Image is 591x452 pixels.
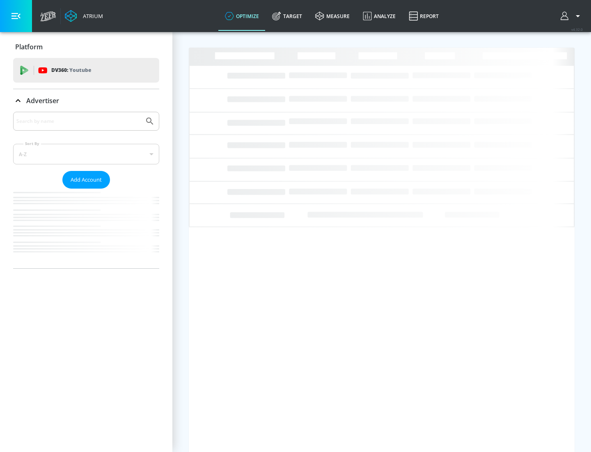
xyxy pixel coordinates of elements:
div: Platform [13,35,159,58]
p: Youtube [69,66,91,74]
a: Analyze [356,1,402,31]
p: DV360: [51,66,91,75]
p: Advertiser [26,96,59,105]
button: Add Account [62,171,110,189]
a: Atrium [65,10,103,22]
div: A-Z [13,144,159,164]
span: v 4.32.0 [571,27,583,32]
span: Add Account [71,175,102,184]
p: Platform [15,42,43,51]
div: Advertiser [13,89,159,112]
div: Advertiser [13,112,159,268]
div: DV360: Youtube [13,58,159,83]
a: Report [402,1,445,31]
nav: list of Advertiser [13,189,159,268]
div: Atrium [80,12,103,20]
a: measure [309,1,356,31]
a: Target [266,1,309,31]
a: optimize [218,1,266,31]
input: Search by name [16,116,141,127]
label: Sort By [23,141,41,146]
